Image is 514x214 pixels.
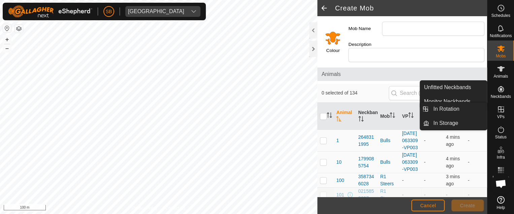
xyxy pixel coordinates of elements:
span: Notifications [490,34,512,38]
td: - [421,130,443,152]
span: Monitor Neckbands [424,98,471,106]
span: 1 Sept 2025, 11:14 am [446,174,460,186]
div: 3587346028 [358,173,375,187]
button: Cancel [411,199,445,211]
span: 100 [336,177,344,184]
div: R1 Steers [380,173,397,187]
a: Help [487,193,514,212]
span: Tangihanga station [125,6,187,17]
td: - [465,152,487,173]
span: Create [460,203,475,208]
button: Reset Map [3,24,11,32]
td: - [421,152,443,173]
a: [DATE] 063309-VP003 [402,131,418,150]
a: Privacy Policy [132,205,157,211]
span: Schedules [491,14,510,18]
td: - [465,173,487,188]
p-sorticon: Activate to sort [327,113,332,119]
span: Status [495,135,506,139]
p-sorticon: Activate to sort [358,117,364,123]
a: Unfitted Neckbands [420,81,487,94]
th: VP [399,103,421,130]
th: Neckband [356,103,378,130]
button: Map Layers [15,25,23,33]
div: 1799085754 [358,155,375,169]
span: Neckbands [490,95,511,99]
p-sorticon: Activate to sort [390,113,395,119]
div: R1 Steers [380,188,397,202]
li: In Rotation [420,102,487,116]
a: Contact Us [165,205,185,211]
td: - [465,130,487,152]
span: Mobs [496,54,506,58]
span: 10 [336,159,342,166]
span: In Storage [433,119,458,127]
td: - [421,173,443,188]
label: Colour [326,47,340,54]
button: Create [451,199,484,211]
a: Monitor Neckbands [420,95,487,108]
span: Cancel [420,203,436,208]
th: Animal [333,103,355,130]
span: - [446,192,448,197]
span: 1 Sept 2025, 11:13 am [446,156,460,168]
div: 0215858697 [358,188,375,202]
p-sorticon: Activate to sort [408,113,414,119]
input: Search (S) [389,86,470,100]
span: Animals [493,74,508,78]
app-display-virtual-paddock-transition: - [402,178,404,183]
h2: Create Mob [335,4,487,12]
div: Bulls [380,159,397,166]
td: - [465,188,487,202]
span: In Rotation [433,105,459,113]
app-display-virtual-paddock-transition: - [402,192,404,197]
span: 101 [336,191,344,198]
a: [DATE] 063309-VP003 [402,152,418,172]
div: [GEOGRAPHIC_DATA] [128,9,184,14]
span: Infra [496,155,505,159]
label: Mob Name [348,22,382,36]
button: – [3,44,11,52]
span: Heatmap [492,176,509,180]
div: Bulls [380,137,397,144]
img: Gallagher Logo [8,5,92,18]
span: 1 [336,137,339,144]
span: Unfitted Neckbands [424,83,471,91]
button: + [3,35,11,44]
a: Open chat [491,173,511,194]
span: Help [496,206,505,210]
div: 2648311995 [358,134,375,148]
span: 1 Sept 2025, 11:14 am [446,134,460,147]
span: Animals [321,70,483,78]
a: In Rotation [429,102,487,116]
td: - [421,188,443,202]
a: In Storage [429,116,487,130]
th: Mob [378,103,399,130]
div: dropdown trigger [187,6,200,17]
li: In Storage [420,116,487,130]
span: 0 selected of 134 [321,89,388,97]
span: SB [106,8,112,15]
p-sorticon: Activate to sort [336,117,342,123]
label: Description [348,41,382,48]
